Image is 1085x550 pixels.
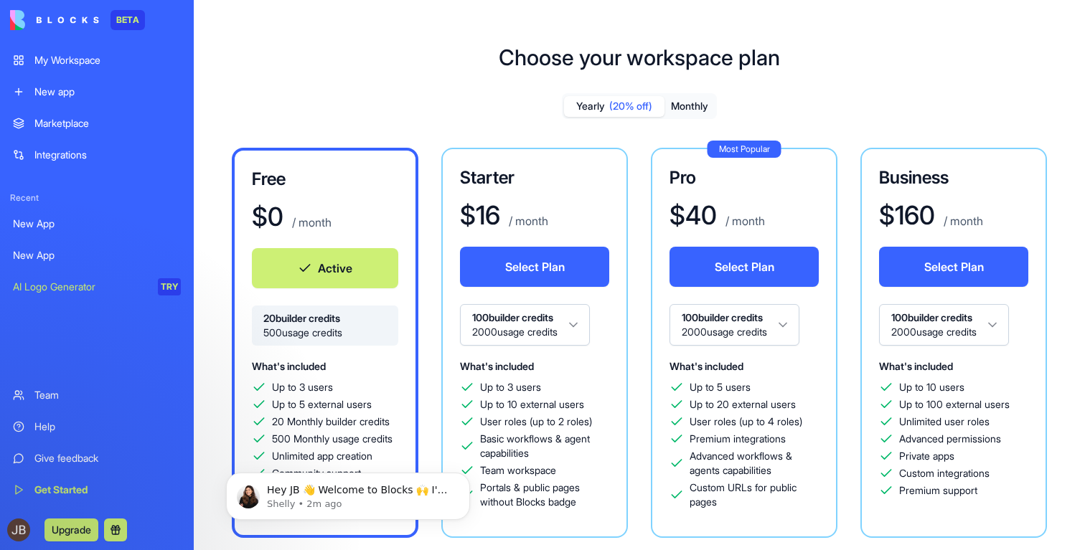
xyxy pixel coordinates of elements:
h1: $ 16 [460,201,500,229]
span: 500 usage credits [263,326,387,340]
h1: Choose your workspace plan [499,44,780,70]
span: Up to 5 external users [272,397,372,412]
div: Team [34,388,181,402]
h3: Pro [670,166,819,189]
div: TRY [158,278,181,295]
div: New app [34,85,181,99]
span: Up to 20 external users [690,397,796,412]
div: Help [34,419,181,434]
button: Select Plan [460,247,609,287]
button: Active [252,248,398,288]
a: BETA [10,10,145,30]
span: Up to 10 external users [480,397,584,412]
span: Up to 3 users [272,380,333,394]
a: New App [4,209,189,238]
a: New App [4,241,189,270]
a: AI Logo GeneratorTRY [4,272,189,301]
span: 20 builder credits [263,311,387,326]
img: ACg8ocLD_rmXRHaGF5hvUf5kKVevWhZbLJRlne23-e3oLwojuc91Mg=s96-c [7,518,30,541]
span: Up to 10 users [899,380,964,394]
span: User roles (up to 2 roles) [480,414,592,429]
a: Get Started [4,475,189,504]
div: My Workspace [34,53,181,67]
span: Portals & public pages without Blocks badge [480,480,609,509]
div: Integrations [34,148,181,162]
a: Upgrade [44,522,98,536]
div: New App [13,248,181,262]
button: Upgrade [44,518,98,541]
div: AI Logo Generator [13,280,148,294]
h3: Starter [460,166,609,189]
span: Premium integrations [690,432,786,446]
h1: $ 0 [252,202,283,231]
a: Marketplace [4,109,189,138]
p: / month [289,214,332,231]
span: (20% off) [609,99,652,113]
button: Select Plan [670,247,819,287]
h3: Free [252,168,398,191]
p: / month [723,212,765,229]
a: Give feedback [4,444,189,473]
span: What's included [879,360,953,372]
button: Monthly [664,96,715,117]
img: logo [10,10,99,30]
div: BETA [111,10,145,30]
p: / month [506,212,548,229]
a: Integrations [4,141,189,169]
span: Unlimited user roles [899,414,990,429]
span: Up to 3 users [480,380,541,394]
span: Advanced workflows & agents capabilities [690,449,819,478]
span: Premium support [899,483,977,498]
span: Private apps [899,449,954,463]
span: 20 Monthly builder credits [272,414,390,429]
h1: $ 40 [670,201,717,229]
span: User roles (up to 4 roles) [690,414,802,429]
span: Custom integrations [899,466,990,480]
h3: Business [879,166,1028,189]
span: Advanced permissions [899,432,1001,446]
div: Most Popular [708,141,781,158]
button: Yearly [564,96,664,117]
div: Marketplace [34,116,181,131]
div: Give feedback [34,451,181,465]
span: Up to 5 users [690,380,751,394]
span: What's included [252,360,326,372]
div: Get Started [34,483,181,497]
span: Team workspace [480,463,556,478]
span: Recent [4,192,189,204]
a: New app [4,77,189,106]
a: Team [4,381,189,409]
span: What's included [460,360,534,372]
p: / month [941,212,983,229]
span: Up to 100 external users [899,397,1010,412]
a: Help [4,412,189,441]
a: My Workspace [4,46,189,75]
span: Custom URLs for public pages [690,480,819,509]
span: 500 Monthly usage credits [272,432,393,446]
iframe: Intercom notifications message [205,442,492,543]
div: New App [13,217,181,231]
button: Select Plan [879,247,1028,287]
span: What's included [670,360,743,372]
h1: $ 160 [879,201,935,229]
span: Basic workflows & agent capabilities [480,432,609,460]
